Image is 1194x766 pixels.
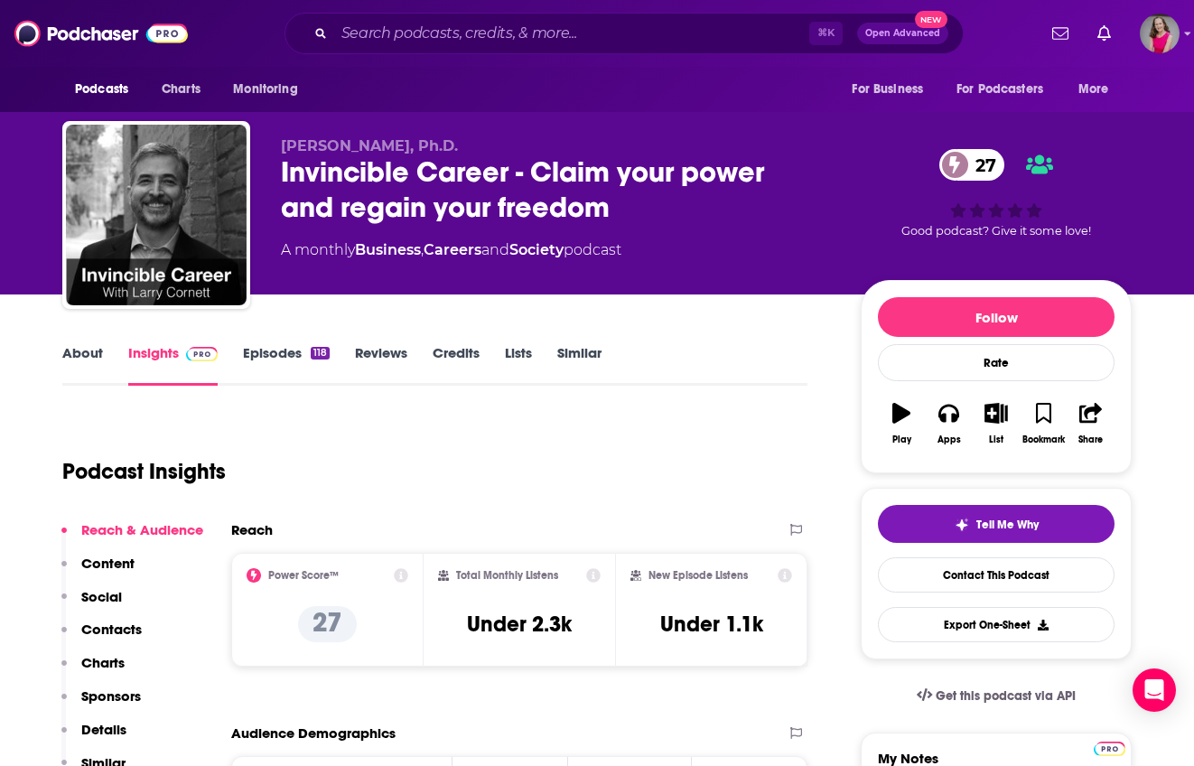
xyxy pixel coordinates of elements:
span: Tell Me Why [976,518,1039,532]
button: open menu [220,72,321,107]
button: Reach & Audience [61,521,203,555]
button: Show profile menu [1140,14,1180,53]
h2: Total Monthly Listens [456,569,558,582]
span: For Business [852,77,923,102]
a: Reviews [355,344,407,386]
img: Podchaser - Follow, Share and Rate Podcasts [14,16,188,51]
button: Play [878,391,925,456]
button: Open AdvancedNew [857,23,948,44]
h1: Podcast Insights [62,458,226,485]
a: Pro website [1094,739,1125,756]
div: 118 [311,347,330,360]
img: Podchaser Pro [1094,742,1125,756]
button: Share [1068,391,1115,456]
a: Show notifications dropdown [1090,18,1118,49]
button: Sponsors [61,687,141,721]
a: Lists [505,344,532,386]
a: Episodes118 [243,344,330,386]
a: About [62,344,103,386]
h3: Under 1.1k [660,611,763,638]
button: Charts [61,654,125,687]
button: open menu [945,72,1069,107]
img: Podchaser Pro [186,347,218,361]
a: Get this podcast via API [902,674,1090,718]
p: Details [81,721,126,738]
span: Open Advanced [865,29,940,38]
button: Social [61,588,122,621]
a: InsightsPodchaser Pro [128,344,218,386]
p: Reach & Audience [81,521,203,538]
div: Play [892,434,911,445]
h2: Reach [231,521,273,538]
span: , [421,241,424,258]
div: Rate [878,344,1115,381]
a: Society [509,241,564,258]
span: and [481,241,509,258]
span: More [1078,77,1109,102]
button: open menu [1066,72,1132,107]
button: List [973,391,1020,456]
a: Business [355,241,421,258]
span: Charts [162,77,201,102]
span: Good podcast? Give it some love! [901,224,1091,238]
img: tell me why sparkle [955,518,969,532]
a: Charts [150,72,211,107]
div: Share [1078,434,1103,445]
button: Contacts [61,621,142,654]
div: 27Good podcast? Give it some love! [861,137,1132,249]
p: Charts [81,654,125,671]
div: Open Intercom Messenger [1133,668,1176,712]
div: Bookmark [1022,434,1065,445]
span: Logged in as AmyRasdal [1140,14,1180,53]
p: Sponsors [81,687,141,705]
button: Follow [878,297,1115,337]
button: open menu [839,72,946,107]
span: Monitoring [233,77,297,102]
a: Careers [424,241,481,258]
div: List [989,434,1003,445]
span: Podcasts [75,77,128,102]
img: Invincible Career - Claim your power and regain your freedom [66,125,247,305]
span: For Podcasters [956,77,1043,102]
h2: New Episode Listens [648,569,748,582]
button: Content [61,555,135,588]
button: open menu [62,72,152,107]
p: Content [81,555,135,572]
input: Search podcasts, credits, & more... [334,19,809,48]
span: ⌘ K [809,22,843,45]
button: tell me why sparkleTell Me Why [878,505,1115,543]
a: Similar [557,344,602,386]
span: [PERSON_NAME], Ph.D. [281,137,458,154]
div: Search podcasts, credits, & more... [285,13,964,54]
span: New [915,11,947,28]
h2: Audience Demographics [231,724,396,742]
p: Contacts [81,621,142,638]
button: Details [61,721,126,754]
h3: Under 2.3k [467,611,572,638]
button: Apps [925,391,972,456]
a: Credits [433,344,480,386]
p: 27 [298,606,357,642]
p: Social [81,588,122,605]
a: Show notifications dropdown [1045,18,1076,49]
div: Apps [937,434,961,445]
span: Get this podcast via API [936,688,1076,704]
img: User Profile [1140,14,1180,53]
div: A monthly podcast [281,239,621,261]
a: 27 [939,149,1005,181]
button: Export One-Sheet [878,607,1115,642]
span: 27 [957,149,1005,181]
button: Bookmark [1020,391,1067,456]
h2: Power Score™ [268,569,339,582]
a: Contact This Podcast [878,557,1115,593]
